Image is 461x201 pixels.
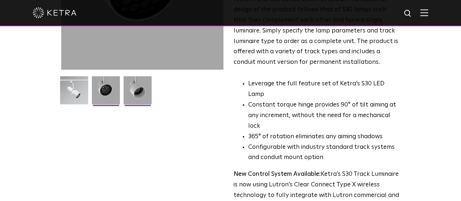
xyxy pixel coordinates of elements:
li: Configurable with industry standard track systems and conduit mount option [248,142,399,163]
img: ketra-logo-2019-white [33,7,77,18]
img: S30-Track-Luminaire-2021-Web-Square [60,76,88,110]
img: Hamburger%20Nav.svg [420,9,428,16]
img: 9e3d97bd0cf938513d6e [124,76,152,110]
img: search icon [403,9,413,18]
img: 3b1b0dc7630e9da69e6b [92,76,120,110]
strong: New Control System Available: [234,171,321,177]
li: Constant torque hinge provides 90° of tilt aiming at any increment, without the need for a mechan... [248,100,399,132]
li: 365° of rotation eliminates any aiming shadows [248,132,399,142]
li: Leverage the full feature set of Ketra’s S30 LED Lamp [248,79,399,100]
